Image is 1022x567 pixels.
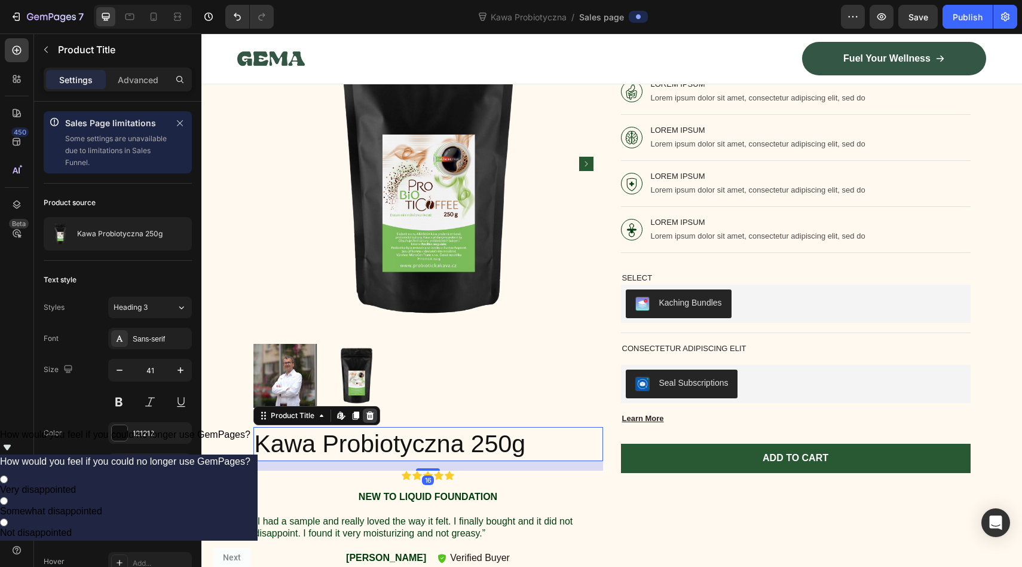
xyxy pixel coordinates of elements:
[458,263,521,276] div: Kaching Bundles
[53,482,400,507] p: “I had a sample and really loved the way it felt. I finally bought and it did not disappoint. I f...
[449,198,664,208] p: Lorem ipsum dolor sit amet, consectetur adipiscing elit, sed do
[943,5,993,29] button: Publish
[434,343,448,358] img: SealSubscriptions.png
[65,133,168,169] p: Some settings are unavailable due to limitations in Sales Funnel.
[53,458,400,470] p: New to liquid foundation
[225,5,274,29] div: Undo/Redo
[420,410,769,440] button: Add to cart
[77,230,163,238] p: Kawa Probiotyczna 250g
[114,302,148,313] span: Heading 3
[449,92,664,102] p: Lorem ipsum
[52,394,402,428] h2: Kawa Probiotyczna 250g
[44,333,59,344] div: Font
[58,42,187,57] p: Product Title
[378,123,392,138] button: Carousel Next Arrow
[67,377,115,388] div: Product Title
[59,74,93,86] p: Settings
[44,362,75,378] div: Size
[458,343,527,356] div: Seal Subscriptions
[201,33,1022,567] iframe: To enrich screen reader interactions, please activate Accessibility in Grammarly extension settings
[449,46,664,56] p: Lorem ipsum
[449,106,664,116] p: Lorem ipsum dolor sit amet, consectetur adipiscing elit, sed do
[78,10,84,24] p: 7
[488,11,569,23] span: Kawa Probiotyczna
[5,5,89,29] button: 7
[108,297,192,318] button: Heading 3
[221,442,232,452] div: 16
[11,127,29,137] div: 450
[145,519,225,531] p: [PERSON_NAME]
[44,197,96,208] div: Product source
[44,275,77,285] div: Text style
[424,336,537,365] button: Seal Subscriptions
[44,428,62,438] div: Color
[898,5,938,29] button: Save
[449,60,664,70] p: Lorem ipsum dolor sit amet, consectetur adipiscing elit, sed do
[9,219,29,228] div: Beta
[48,222,72,246] img: product feature img
[421,240,768,250] p: SELECT
[65,116,168,130] p: Sales Page limitations
[579,11,624,23] span: Sales page
[561,419,627,431] div: Add to cart
[434,263,448,278] img: KachingBundles.png
[449,138,664,148] p: Lorem ipsum
[571,11,574,23] span: /
[133,428,189,439] div: 121212
[424,256,530,285] button: Kaching Bundles
[981,508,1010,537] div: Open Intercom Messenger
[953,11,983,23] div: Publish
[249,519,308,531] p: Verified Buyer
[118,74,158,86] p: Advanced
[44,302,65,313] div: Styles
[449,152,664,162] p: Lorem ipsum dolor sit amet, consectetur adipiscing elit, sed do
[421,380,768,391] p: Learn More
[908,12,928,22] span: Save
[449,184,664,194] p: Lorem ipsum
[133,334,189,345] div: Sans-serif
[421,310,768,321] p: consectetur adipiscing elit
